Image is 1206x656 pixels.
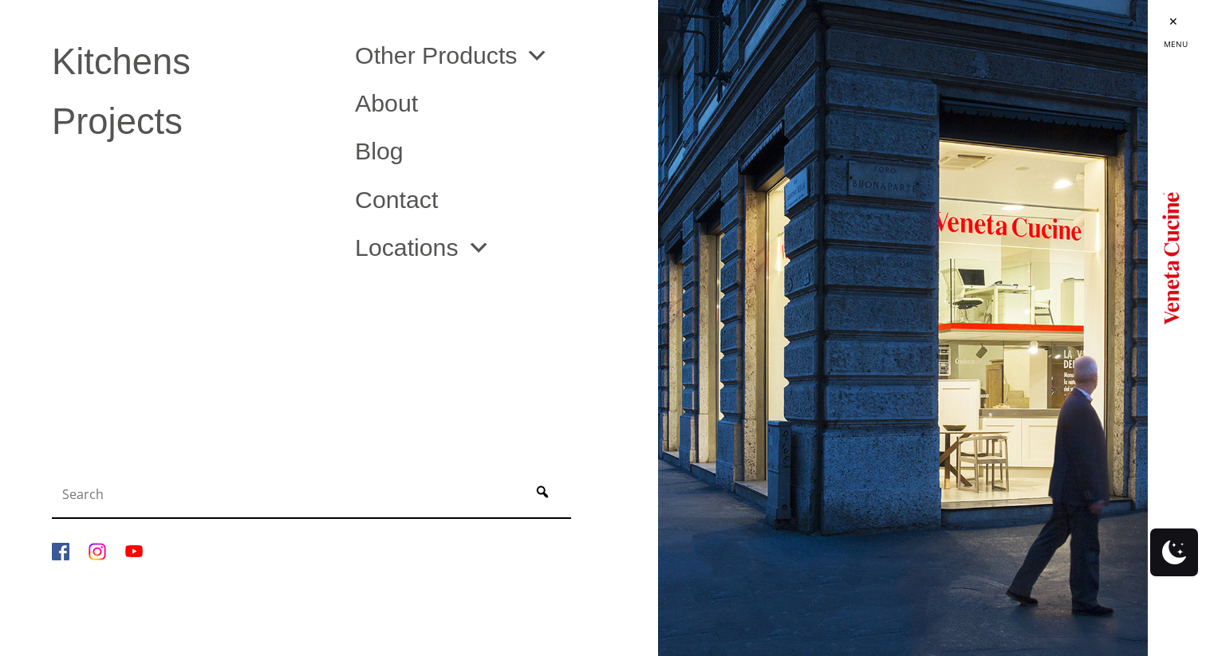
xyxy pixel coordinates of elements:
[89,543,106,560] img: Instagram
[355,236,490,260] a: Locations
[355,188,634,212] a: Contact
[52,543,69,560] img: Facebook
[52,44,331,80] a: Kitchens
[1162,186,1180,329] img: Logo
[355,139,634,163] a: Blog
[355,92,634,116] a: About
[355,44,549,68] a: Other Products
[125,543,143,560] img: YouTube
[52,104,331,139] a: Projects
[56,478,518,510] input: Search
